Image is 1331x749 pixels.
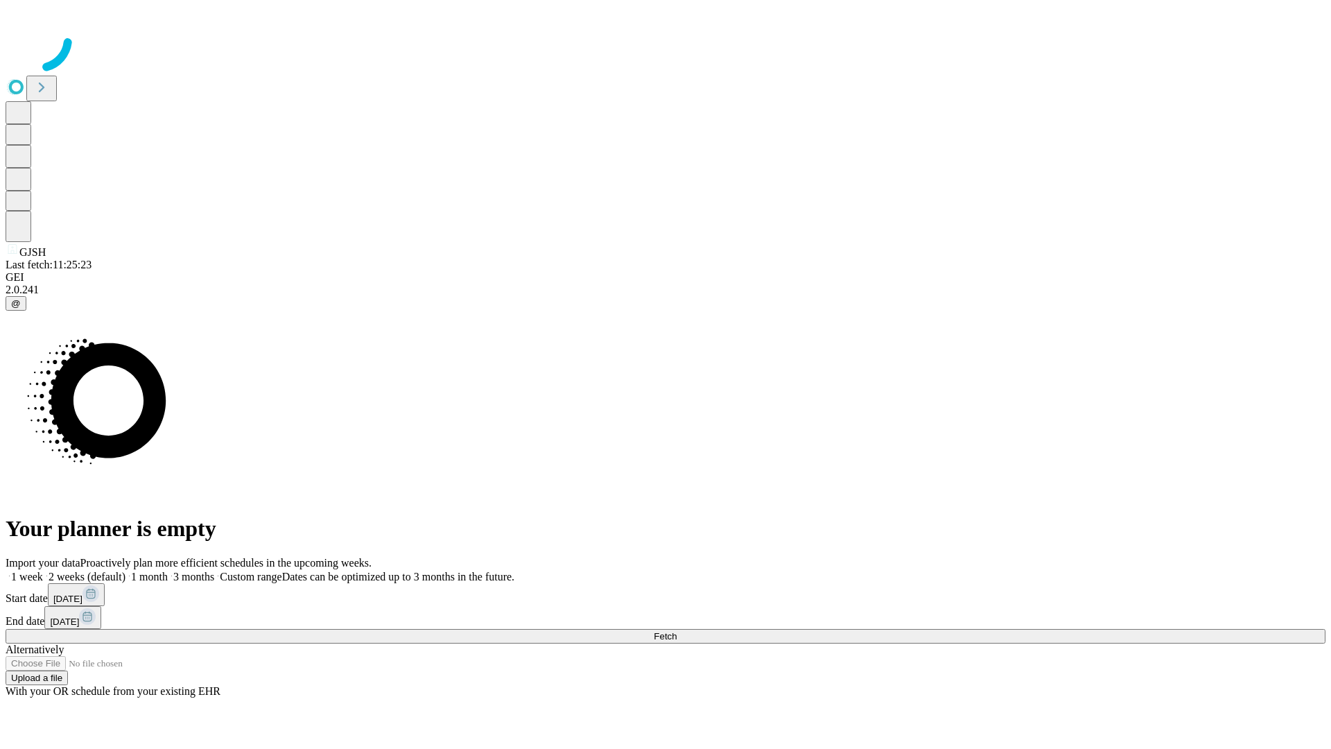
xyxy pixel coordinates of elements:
[282,571,514,583] span: Dates can be optimized up to 3 months in the future.
[6,296,26,311] button: @
[6,671,68,685] button: Upload a file
[6,644,64,655] span: Alternatively
[6,259,92,270] span: Last fetch: 11:25:23
[44,606,101,629] button: [DATE]
[131,571,168,583] span: 1 month
[6,606,1325,629] div: End date
[50,617,79,627] span: [DATE]
[6,629,1325,644] button: Fetch
[19,246,46,258] span: GJSH
[48,583,105,606] button: [DATE]
[11,298,21,309] span: @
[6,557,80,569] span: Import your data
[6,583,1325,606] div: Start date
[6,284,1325,296] div: 2.0.241
[6,516,1325,542] h1: Your planner is empty
[220,571,281,583] span: Custom range
[6,271,1325,284] div: GEI
[53,594,82,604] span: [DATE]
[654,631,677,642] span: Fetch
[11,571,43,583] span: 1 week
[173,571,214,583] span: 3 months
[49,571,125,583] span: 2 weeks (default)
[80,557,372,569] span: Proactively plan more efficient schedules in the upcoming weeks.
[6,685,220,697] span: With your OR schedule from your existing EHR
